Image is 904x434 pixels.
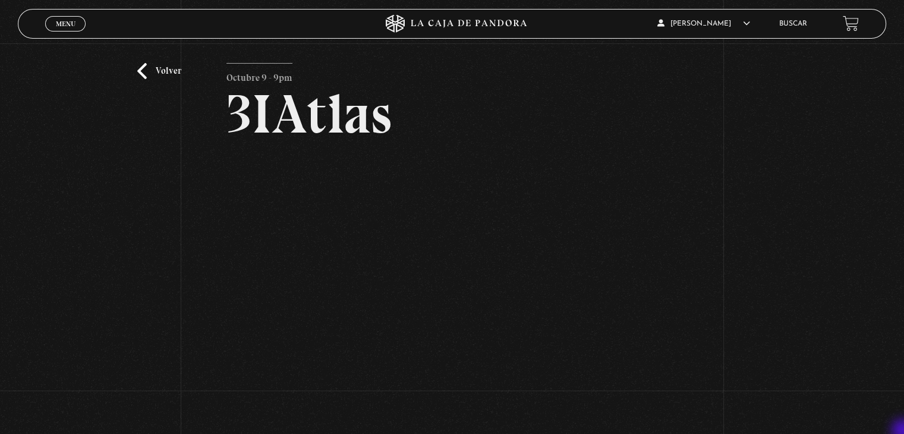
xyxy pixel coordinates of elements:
[843,15,859,32] a: View your shopping cart
[226,159,678,413] iframe: Dailymotion video player – 3IATLAS
[52,30,80,38] span: Cerrar
[56,20,75,27] span: Menu
[779,20,807,27] a: Buscar
[226,87,678,141] h2: 3IAtlas
[137,63,181,79] a: Volver
[657,20,750,27] span: [PERSON_NAME]
[226,63,292,87] p: Octubre 9 - 9pm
